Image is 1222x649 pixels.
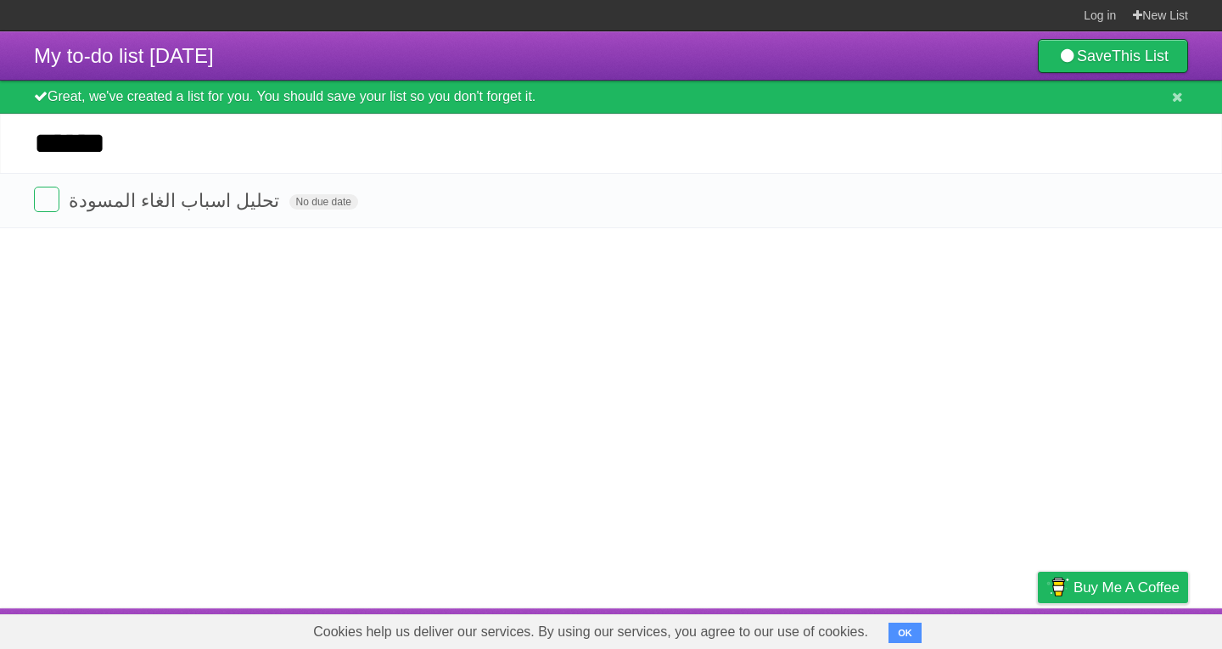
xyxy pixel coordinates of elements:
[296,615,885,649] span: Cookies help us deliver our services. By using our services, you agree to our use of cookies.
[868,613,937,645] a: Developers
[69,190,283,211] span: تحليل اسباب الغاء المسودة
[1016,613,1060,645] a: Privacy
[1081,613,1188,645] a: Suggest a feature
[1046,573,1069,601] img: Buy me a coffee
[888,623,922,643] button: OK
[34,44,214,67] span: My to-do list [DATE]
[812,613,848,645] a: About
[958,613,995,645] a: Terms
[289,194,358,210] span: No due date
[1073,573,1180,602] span: Buy me a coffee
[1038,39,1188,73] a: SaveThis List
[1038,572,1188,603] a: Buy me a coffee
[34,187,59,212] label: Done
[1112,48,1169,64] b: This List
